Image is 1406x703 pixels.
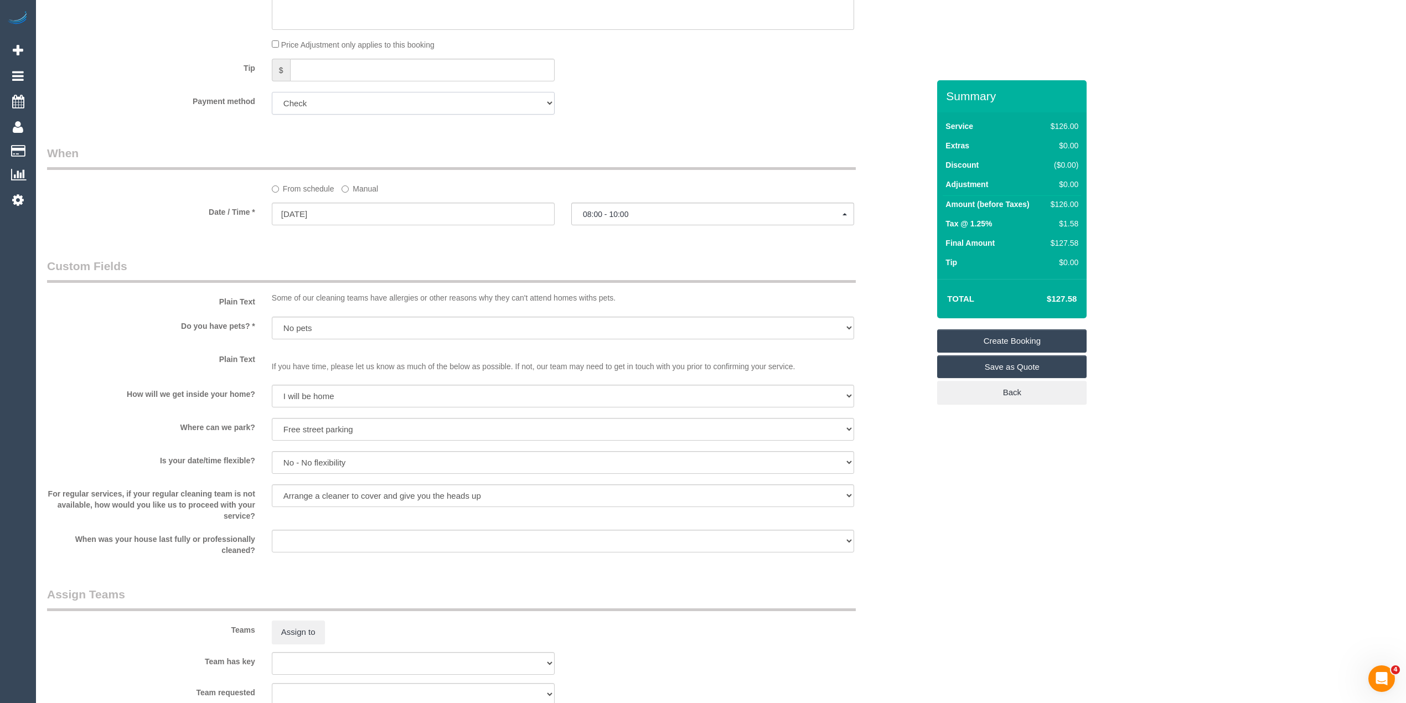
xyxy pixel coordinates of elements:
[272,59,290,81] span: $
[39,621,263,635] label: Teams
[342,185,349,193] input: Manual
[47,145,856,170] legend: When
[272,621,325,644] button: Assign to
[281,40,435,49] span: Price Adjustment only applies to this booking
[1014,294,1077,304] h4: $127.58
[39,451,263,466] label: Is your date/time flexible?
[39,92,263,107] label: Payment method
[1391,665,1400,674] span: 4
[947,294,974,303] strong: Total
[945,179,988,190] label: Adjustment
[272,185,279,193] input: From schedule
[39,484,263,521] label: For regular services, if your regular cleaning team is not available, how would you like us to pr...
[39,652,263,667] label: Team has key
[7,11,29,27] img: Automaid Logo
[1046,199,1078,210] div: $126.00
[272,179,334,194] label: From schedule
[1046,140,1078,151] div: $0.00
[1046,121,1078,132] div: $126.00
[39,418,263,433] label: Where can we park?
[571,203,854,225] button: 08:00 - 10:00
[937,355,1087,379] a: Save as Quote
[583,210,842,219] span: 08:00 - 10:00
[1046,257,1078,268] div: $0.00
[945,159,979,170] label: Discount
[342,179,378,194] label: Manual
[946,90,1081,102] h3: Summary
[272,350,854,372] p: If you have time, please let us know as much of the below as possible. If not, our team may need ...
[937,329,1087,353] a: Create Booking
[945,237,995,249] label: Final Amount
[937,381,1087,404] a: Back
[39,59,263,74] label: Tip
[945,218,992,229] label: Tax @ 1.25%
[1046,159,1078,170] div: ($0.00)
[47,258,856,283] legend: Custom Fields
[945,257,957,268] label: Tip
[272,203,555,225] input: DD/MM/YYYY
[39,203,263,218] label: Date / Time *
[1046,179,1078,190] div: $0.00
[1368,665,1395,692] iframe: Intercom live chat
[1046,218,1078,229] div: $1.58
[272,292,854,303] p: Some of our cleaning teams have allergies or other reasons why they can't attend homes withs pets.
[39,292,263,307] label: Plain Text
[39,317,263,332] label: Do you have pets? *
[47,586,856,611] legend: Assign Teams
[945,121,973,132] label: Service
[1046,237,1078,249] div: $127.58
[39,530,263,556] label: When was your house last fully or professionally cleaned?
[945,199,1029,210] label: Amount (before Taxes)
[39,350,263,365] label: Plain Text
[39,385,263,400] label: How will we get inside your home?
[945,140,969,151] label: Extras
[39,683,263,698] label: Team requested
